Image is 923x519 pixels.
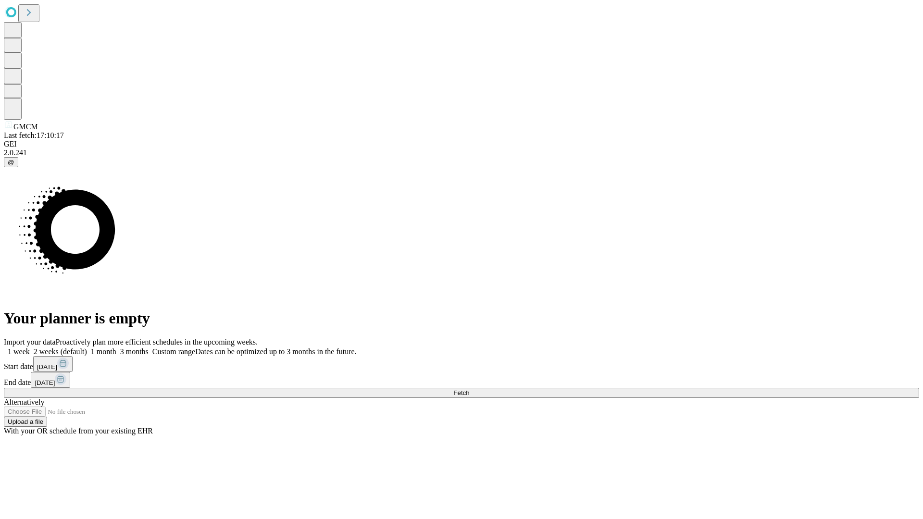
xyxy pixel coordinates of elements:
[195,347,356,356] span: Dates can be optimized up to 3 months in the future.
[35,379,55,386] span: [DATE]
[152,347,195,356] span: Custom range
[91,347,116,356] span: 1 month
[120,347,149,356] span: 3 months
[8,159,14,166] span: @
[4,417,47,427] button: Upload a file
[4,157,18,167] button: @
[4,388,919,398] button: Fetch
[56,338,258,346] span: Proactively plan more efficient schedules in the upcoming weeks.
[4,148,919,157] div: 2.0.241
[453,389,469,396] span: Fetch
[4,309,919,327] h1: Your planner is empty
[13,123,38,131] span: GMCM
[4,398,44,406] span: Alternatively
[4,140,919,148] div: GEI
[4,338,56,346] span: Import your data
[4,372,919,388] div: End date
[37,363,57,371] span: [DATE]
[4,131,64,139] span: Last fetch: 17:10:17
[4,356,919,372] div: Start date
[34,347,87,356] span: 2 weeks (default)
[31,372,70,388] button: [DATE]
[8,347,30,356] span: 1 week
[33,356,73,372] button: [DATE]
[4,427,153,435] span: With your OR schedule from your existing EHR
